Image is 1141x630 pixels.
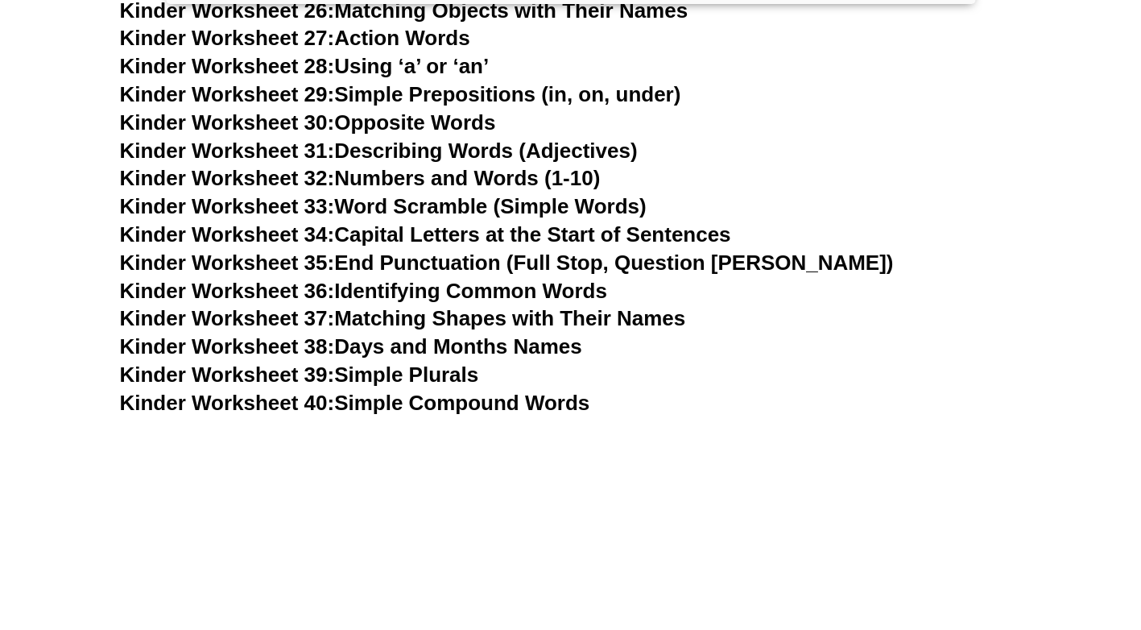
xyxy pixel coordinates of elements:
[120,110,335,135] span: Kinder Worksheet 30:
[120,363,335,387] span: Kinder Worksheet 39:
[120,82,681,106] a: Kinder Worksheet 29:Simple Prepositions (in, on, under)
[120,139,638,163] a: Kinder Worksheet 31:Describing Words (Adjectives)
[120,251,894,275] a: Kinder Worksheet 35:End Punctuation (Full Stop, Question [PERSON_NAME])
[120,222,731,247] a: Kinder Worksheet 34:Capital Letters at the Start of Sentences
[120,306,686,330] a: Kinder Worksheet 37:Matching Shapes with Their Names
[120,251,335,275] span: Kinder Worksheet 35:
[120,54,335,78] span: Kinder Worksheet 28:
[120,279,335,303] span: Kinder Worksheet 36:
[120,166,601,190] a: Kinder Worksheet 32:Numbers and Words (1-10)
[120,54,490,78] a: Kinder Worksheet 28:Using ‘a’ or ‘an’
[120,334,582,359] a: Kinder Worksheet 38:Days and Months Names
[120,139,335,163] span: Kinder Worksheet 31:
[120,222,335,247] span: Kinder Worksheet 34:
[873,448,1141,630] iframe: Chat Widget
[120,26,470,50] a: Kinder Worksheet 27:Action Words
[120,363,479,387] a: Kinder Worksheet 39:Simple Plurals
[120,391,590,415] a: Kinder Worksheet 40:Simple Compound Words
[120,26,335,50] span: Kinder Worksheet 27:
[120,194,335,218] span: Kinder Worksheet 33:
[120,334,335,359] span: Kinder Worksheet 38:
[120,306,335,330] span: Kinder Worksheet 37:
[120,166,335,190] span: Kinder Worksheet 32:
[120,82,335,106] span: Kinder Worksheet 29:
[120,110,496,135] a: Kinder Worksheet 30:Opposite Words
[120,391,335,415] span: Kinder Worksheet 40:
[120,194,647,218] a: Kinder Worksheet 33:Word Scramble (Simple Words)
[120,279,607,303] a: Kinder Worksheet 36:Identifying Common Words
